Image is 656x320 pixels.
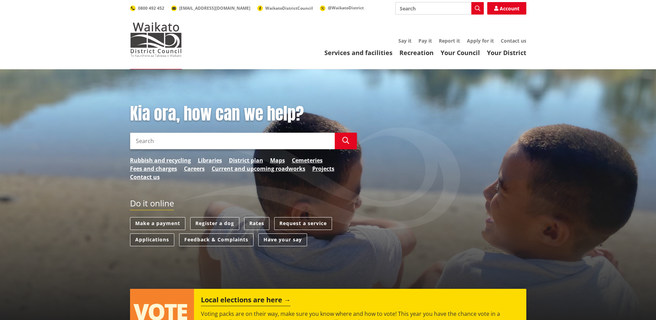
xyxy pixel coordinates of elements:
[201,296,290,306] h2: Local elections are here
[171,5,250,11] a: [EMAIL_ADDRESS][DOMAIN_NAME]
[418,37,432,44] a: Pay it
[130,156,191,165] a: Rubbish and recycling
[130,133,335,149] input: Search input
[130,217,185,230] a: Make a payment
[198,156,222,165] a: Libraries
[212,165,305,173] a: Current and upcoming roadworks
[244,217,269,230] a: Rates
[229,156,263,165] a: District plan
[130,165,177,173] a: Fees and charges
[179,233,253,246] a: Feedback & Complaints
[190,217,239,230] a: Register a dog
[320,5,364,11] a: @WaikatoDistrict
[487,2,526,15] a: Account
[312,165,334,173] a: Projects
[274,217,332,230] a: Request a service
[138,5,164,11] span: 0800 492 452
[130,173,160,181] a: Contact us
[130,198,174,211] h2: Do it online
[130,233,174,246] a: Applications
[467,37,494,44] a: Apply for it
[184,165,205,173] a: Careers
[324,48,392,57] a: Services and facilities
[292,156,323,165] a: Cemeteries
[487,48,526,57] a: Your District
[501,37,526,44] a: Contact us
[257,5,313,11] a: WaikatoDistrictCouncil
[130,22,182,57] img: Waikato District Council - Te Kaunihera aa Takiwaa o Waikato
[441,48,480,57] a: Your Council
[328,5,364,11] span: @WaikatoDistrict
[270,156,285,165] a: Maps
[439,37,460,44] a: Report it
[395,2,484,15] input: Search input
[258,233,307,246] a: Have your say
[179,5,250,11] span: [EMAIL_ADDRESS][DOMAIN_NAME]
[130,5,164,11] a: 0800 492 452
[130,104,357,124] h1: Kia ora, how can we help?
[399,48,434,57] a: Recreation
[398,37,412,44] a: Say it
[265,5,313,11] span: WaikatoDistrictCouncil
